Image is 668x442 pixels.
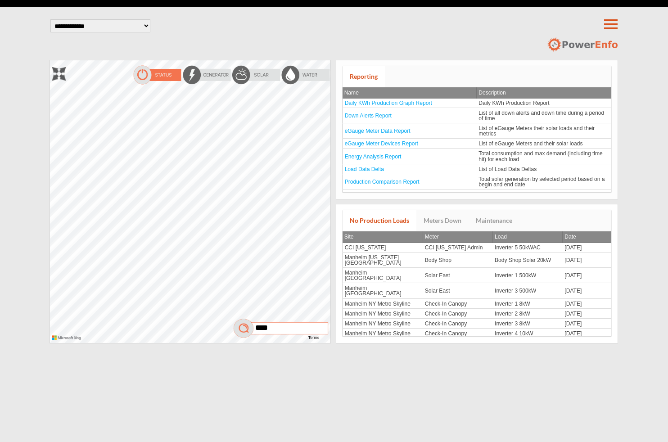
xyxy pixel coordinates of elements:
[344,90,359,96] span: Name
[469,210,519,231] a: Maintenance
[232,318,330,338] img: mag.png
[478,90,506,96] span: Description
[563,299,611,309] td: [DATE]
[345,153,402,160] a: Energy Analysis Report
[52,338,83,341] a: Microsoft Bing
[416,210,469,231] a: Meters Down
[493,329,563,338] td: Inverter 4 10kW
[493,231,563,243] th: Load
[343,87,477,99] th: Name
[493,299,563,309] td: Inverter 1 8kW
[563,231,611,243] th: Date
[343,210,416,231] a: No Production Loads
[477,87,611,99] th: Description
[477,99,611,108] td: Daily KWh Production Report
[343,231,423,243] th: Site
[423,329,493,338] td: Check-In Canopy
[564,234,576,240] span: Date
[423,309,493,319] td: Check-In Canopy
[493,253,563,268] td: Body Shop Solar 20kW
[345,113,392,119] a: Down Alerts Report
[343,253,423,268] td: Manheim [US_STATE][GEOGRAPHIC_DATA]
[343,268,423,283] td: Manheim [GEOGRAPHIC_DATA]
[477,149,611,164] td: Total consumption and max demand (including time hit) for each load
[345,166,384,172] a: Load Data Delta
[563,253,611,268] td: [DATE]
[493,243,563,253] td: Inverter 5 50kWAC
[132,65,182,85] img: statusOn.png
[343,283,423,298] td: Manheim [GEOGRAPHIC_DATA]
[52,67,66,81] img: zoom.png
[423,231,493,243] th: Meter
[563,283,611,298] td: [DATE]
[343,329,423,338] td: Manheim NY Metro Skyline
[345,140,418,147] a: eGauge Meter Devices Report
[477,139,611,149] td: List of eGauge Meters and their solar loads
[493,283,563,298] td: Inverter 3 500kW
[563,309,611,319] td: [DATE]
[477,123,611,139] td: List of eGauge Meters their solar loads and their metrics
[345,191,369,198] a: Site Alerts
[425,234,439,240] span: Meter
[343,319,423,329] td: Manheim NY Metro Skyline
[423,253,493,268] td: Body Shop
[563,319,611,329] td: [DATE]
[423,319,493,329] td: Check-In Canopy
[345,100,432,106] a: Daily KWh Production Graph Report
[345,128,411,134] a: eGauge Meter Data Report
[423,243,493,253] td: CCI [US_STATE] Admin
[493,319,563,329] td: Inverter 3 8kW
[495,234,507,240] span: Load
[345,179,420,185] a: Production Comparison Report
[343,66,385,87] a: Reporting
[563,268,611,283] td: [DATE]
[477,174,611,189] td: Total solar generation by selected period based on a begin and end date
[182,65,231,85] img: energyOff.png
[493,268,563,283] td: Inverter 1 500kW
[343,243,423,253] td: CCI [US_STATE]
[281,65,330,85] img: waterOff.png
[547,37,618,52] img: logo
[563,243,611,253] td: [DATE]
[423,299,493,309] td: Check-In Canopy
[343,309,423,319] td: Manheim NY Metro Skyline
[477,108,611,123] td: List of all down alerts and down time during a period of time
[231,65,281,85] img: solarOff.png
[477,164,611,174] td: List of Load Data Deltas
[423,283,493,298] td: Solar East
[493,309,563,319] td: Inverter 2 8kW
[563,329,611,338] td: [DATE]
[423,268,493,283] td: Solar East
[477,189,611,199] td: List of several types of alerts
[343,299,423,309] td: Manheim NY Metro Skyline
[344,234,354,240] span: Site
